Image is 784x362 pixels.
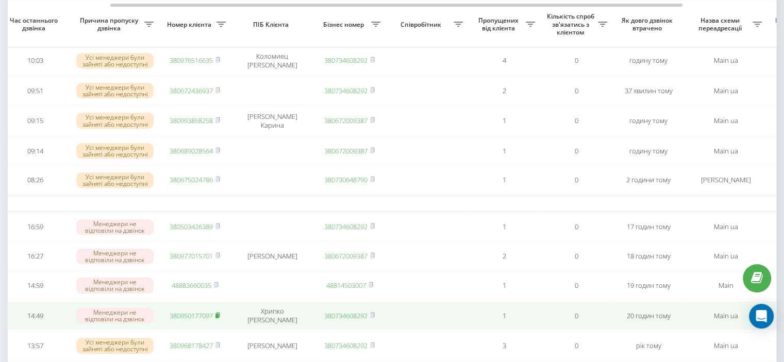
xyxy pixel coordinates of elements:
td: 3 [468,332,540,359]
a: 380734608292 [324,311,368,320]
div: Усі менеджери були зайняті або недоступні [76,173,154,188]
span: Бізнес номер [319,21,371,29]
span: Номер клієнта [164,21,216,29]
td: Main ua [685,332,767,359]
div: Менеджери не відповіли на дзвінок [76,219,154,235]
td: 0 [540,107,612,135]
div: Усі менеджери були зайняті або недоступні [76,83,154,98]
a: 380734608292 [324,341,368,350]
td: 0 [540,243,612,270]
td: Main ua [685,46,767,75]
span: ПІБ Клієнта [240,21,305,29]
span: Причина пропуску дзвінка [76,16,144,32]
td: 1 [468,301,540,330]
td: 1 [468,167,540,194]
a: 380672009387 [324,116,368,125]
td: годину тому [612,107,685,135]
div: Усі менеджери були зайняті або недоступні [76,53,154,68]
td: годину тому [612,137,685,165]
td: Main ua [685,214,767,241]
div: Менеджери не відповіли на дзвінок [76,308,154,323]
td: рік тому [612,332,685,359]
a: 380672436937 [170,86,213,95]
a: 380734608292 [324,222,368,231]
td: 2 [468,77,540,105]
div: Усі менеджери були зайняті або недоступні [76,143,154,159]
td: 0 [540,167,612,194]
td: 0 [540,77,612,105]
td: 37 хвилин тому [612,77,685,105]
span: Час останнього дзвінка [7,16,63,32]
td: 0 [540,137,612,165]
td: Main [685,272,767,299]
a: 380977015701 [170,251,213,261]
a: 380734608292 [324,56,368,65]
td: 0 [540,272,612,299]
td: Коломиец [PERSON_NAME] [231,46,313,75]
td: Main ua [685,77,767,105]
td: 17 годин тому [612,214,685,241]
span: Назва схеми переадресації [690,16,753,32]
td: [PERSON_NAME] [685,167,767,194]
td: 4 [468,46,540,75]
a: 380689028564 [170,146,213,156]
td: Main ua [685,137,767,165]
td: 0 [540,214,612,241]
a: 380672009387 [324,146,368,156]
td: Main ua [685,243,767,270]
td: 20 годин тому [612,301,685,330]
td: [PERSON_NAME] [231,332,313,359]
td: [PERSON_NAME] Карина [231,107,313,135]
td: Main ua [685,301,767,330]
td: 0 [540,301,612,330]
td: 0 [540,332,612,359]
span: Пропущених від клієнта [473,16,526,32]
td: 1 [468,272,540,299]
a: 380976516635 [170,56,213,65]
a: 380675024786 [170,175,213,184]
a: 380734608292 [324,86,368,95]
div: Менеджери не відповіли на дзвінок [76,249,154,264]
a: 380730648790 [324,175,368,184]
span: Як довго дзвінок втрачено [621,16,676,32]
td: 18 годин тому [612,243,685,270]
td: годину тому [612,46,685,75]
a: 380950177097 [170,311,213,320]
a: 380993858258 [170,116,213,125]
div: Усі менеджери були зайняті або недоступні [76,113,154,128]
td: [PERSON_NAME] [231,243,313,270]
a: 48814503007 [326,281,366,290]
span: Кількість спроб зв'язатись з клієнтом [545,12,598,37]
div: Менеджери не відповіли на дзвінок [76,278,154,293]
td: 19 годин тому [612,272,685,299]
td: 2 години тому [612,167,685,194]
div: Open Intercom Messenger [749,304,774,329]
a: 48883660035 [172,281,211,290]
a: 380503426389 [170,222,213,231]
a: 380672009387 [324,251,368,261]
td: 1 [468,214,540,241]
td: Хрипко [PERSON_NAME] [231,301,313,330]
td: 1 [468,107,540,135]
td: 0 [540,46,612,75]
td: 1 [468,137,540,165]
span: Співробітник [391,21,454,29]
td: Main ua [685,107,767,135]
td: 2 [468,243,540,270]
a: 380968178427 [170,341,213,350]
div: Усі менеджери були зайняті або недоступні [76,338,154,353]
